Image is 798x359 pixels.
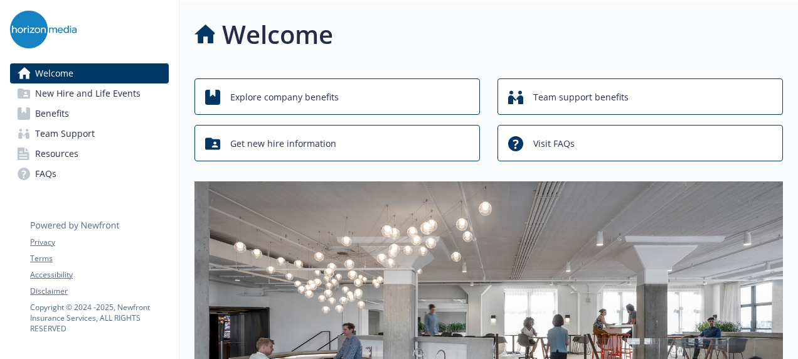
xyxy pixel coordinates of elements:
[35,164,56,184] span: FAQs
[10,83,169,104] a: New Hire and Life Events
[35,104,69,124] span: Benefits
[533,85,629,109] span: Team support benefits
[10,164,169,184] a: FAQs
[194,78,480,115] button: Explore company benefits
[10,124,169,144] a: Team Support
[222,16,333,53] h1: Welcome
[35,63,73,83] span: Welcome
[10,144,169,164] a: Resources
[230,132,336,156] span: Get new hire information
[497,125,783,161] button: Visit FAQs
[30,237,168,248] a: Privacy
[30,269,168,281] a: Accessibility
[30,286,168,297] a: Disclaimer
[10,63,169,83] a: Welcome
[35,144,78,164] span: Resources
[35,124,95,144] span: Team Support
[533,132,575,156] span: Visit FAQs
[194,125,480,161] button: Get new hire information
[35,83,141,104] span: New Hire and Life Events
[497,78,783,115] button: Team support benefits
[30,302,168,334] p: Copyright © 2024 - 2025 , Newfront Insurance Services, ALL RIGHTS RESERVED
[30,253,168,264] a: Terms
[10,104,169,124] a: Benefits
[230,85,339,109] span: Explore company benefits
